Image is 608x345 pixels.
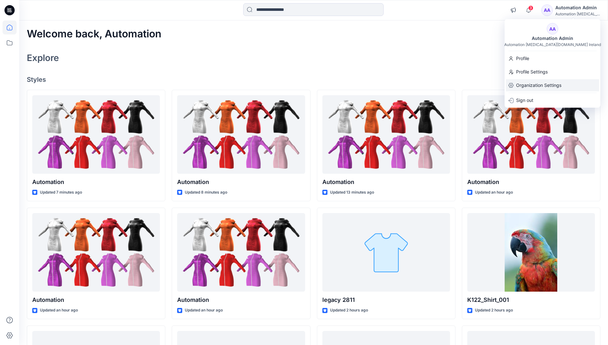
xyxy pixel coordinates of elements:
[32,95,160,174] a: Automation
[505,66,600,78] a: Profile Settings
[177,213,305,292] a: Automation
[516,66,548,78] p: Profile Settings
[32,295,160,304] p: Automation
[177,95,305,174] a: Automation
[467,178,595,187] p: Automation
[330,189,374,196] p: Updated 13 minutes ago
[516,94,533,106] p: Sign out
[467,95,595,174] a: Automation
[322,95,450,174] a: Automation
[505,79,600,91] a: Organization Settings
[475,307,513,314] p: Updated 2 hours ago
[40,307,78,314] p: Updated an hour ago
[177,295,305,304] p: Automation
[516,79,561,91] p: Organization Settings
[555,11,600,16] div: Automation [MEDICAL_DATA]...
[27,28,161,40] h2: Welcome back, Automation
[177,178,305,187] p: Automation
[547,23,558,34] div: AA
[505,52,600,65] a: Profile
[541,4,553,16] div: AA
[330,307,368,314] p: Updated 2 hours ago
[185,307,223,314] p: Updated an hour ago
[467,295,595,304] p: K122_Shirt_001
[504,42,601,47] div: Automation [MEDICAL_DATA][DOMAIN_NAME] Ireland
[185,189,227,196] p: Updated 8 minutes ago
[27,53,59,63] h2: Explore
[40,189,82,196] p: Updated 7 minutes ago
[27,76,600,83] h4: Styles
[528,5,533,11] span: 3
[467,213,595,292] a: K122_Shirt_001
[475,189,513,196] p: Updated an hour ago
[322,178,450,187] p: Automation
[555,4,600,11] div: Automation Admin
[528,34,577,42] div: Automation Admin
[322,295,450,304] p: legacy 2811
[516,52,529,65] p: Profile
[32,178,160,187] p: Automation
[322,213,450,292] a: legacy 2811
[32,213,160,292] a: Automation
